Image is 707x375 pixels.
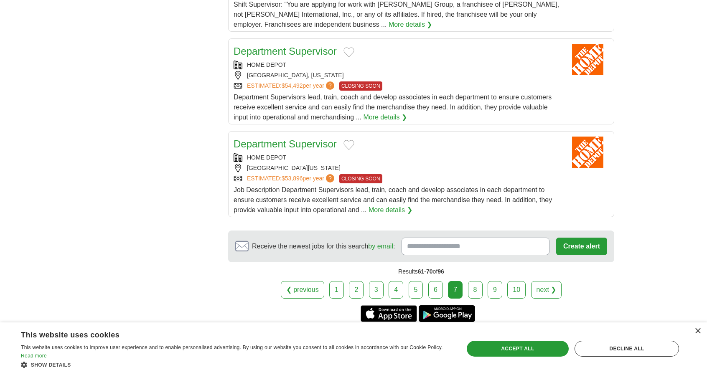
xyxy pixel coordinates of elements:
[488,281,502,299] a: 9
[389,20,432,30] a: More details ❯
[567,137,609,168] img: Home Depot logo
[468,281,483,299] a: 8
[228,262,614,281] div: Results of
[575,341,679,357] div: Decline all
[234,46,337,57] a: Department Supervisor
[234,94,552,121] span: Department Supervisors lead, train, coach and develop associates in each department to ensure cus...
[567,44,609,75] img: Home Depot logo
[234,186,552,213] span: Job Description Department Supervisors lead, train, coach and develop associates in each departme...
[247,81,336,91] a: ESTIMATED:$54,492per year?
[21,360,450,369] div: Show details
[419,305,475,322] a: Get the Android app
[369,205,412,215] a: More details ❯
[409,281,423,299] a: 5
[361,305,417,322] a: Get the iPhone app
[363,112,407,122] a: More details ❯
[448,281,463,299] div: 7
[339,81,382,91] span: CLOSING SOON
[349,281,364,299] a: 2
[343,47,354,57] button: Add to favorite jobs
[247,154,286,161] a: HOME DEPOT
[556,238,607,255] button: Create alert
[281,281,324,299] a: ❮ previous
[428,281,443,299] a: 6
[694,328,701,334] div: Close
[252,241,395,251] span: Receive the newest jobs for this search :
[389,281,403,299] a: 4
[234,164,560,172] div: [GEOGRAPHIC_DATA][US_STATE]
[21,345,443,350] span: This website uses cookies to improve user experience and to enable personalised advertising. By u...
[247,61,286,68] a: HOME DEPOT
[329,281,344,299] a: 1
[418,268,433,275] span: 61-70
[21,353,47,359] a: Read more, opens a new window
[507,281,526,299] a: 10
[234,1,559,28] span: Shift Supervisor: “You are applying for work with [PERSON_NAME] Group, a franchisee of [PERSON_NA...
[368,243,393,250] a: by email
[343,140,354,150] button: Add to favorite jobs
[31,362,71,368] span: Show details
[282,175,303,182] span: $53,896
[247,174,336,183] a: ESTIMATED:$53,896per year?
[437,268,444,275] span: 96
[234,138,337,149] a: Department Supervisor
[326,174,334,182] span: ?
[326,81,334,90] span: ?
[339,174,382,183] span: CLOSING SOON
[21,327,430,340] div: This website uses cookies
[467,341,569,357] div: Accept all
[369,281,384,299] a: 3
[282,82,303,89] span: $54,492
[234,71,560,80] div: [GEOGRAPHIC_DATA], [US_STATE]
[531,281,562,299] a: next ❯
